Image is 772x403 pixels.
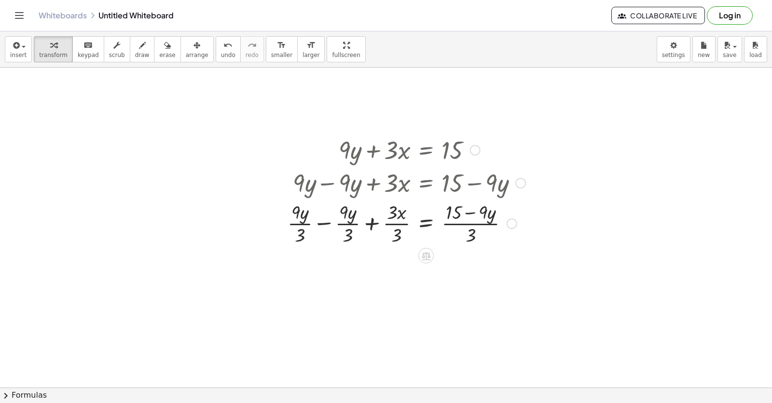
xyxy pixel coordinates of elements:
button: scrub [104,36,130,62]
span: erase [159,52,175,58]
button: new [692,36,716,62]
span: new [698,52,710,58]
button: transform [34,36,73,62]
i: keyboard [83,40,93,51]
span: redo [246,52,259,58]
span: settings [662,52,685,58]
button: load [744,36,767,62]
i: format_size [306,40,316,51]
button: draw [130,36,155,62]
span: insert [10,52,27,58]
button: keyboardkeypad [72,36,104,62]
button: save [717,36,742,62]
span: load [749,52,762,58]
span: smaller [271,52,292,58]
i: redo [248,40,257,51]
button: insert [5,36,32,62]
span: Collaborate Live [620,11,697,20]
button: arrange [180,36,214,62]
div: Apply the same math to both sides of the equation [418,248,434,263]
button: format_sizesmaller [266,36,298,62]
button: Collaborate Live [611,7,705,24]
a: Whiteboards [39,11,87,20]
button: undoundo [216,36,241,62]
button: erase [154,36,180,62]
span: arrange [186,52,208,58]
span: scrub [109,52,125,58]
i: format_size [277,40,286,51]
span: larger [303,52,319,58]
button: fullscreen [327,36,365,62]
span: fullscreen [332,52,360,58]
span: draw [135,52,150,58]
span: transform [39,52,68,58]
button: Toggle navigation [12,8,27,23]
span: undo [221,52,235,58]
span: save [723,52,736,58]
button: settings [657,36,690,62]
span: keypad [78,52,99,58]
button: Log in [707,6,753,25]
button: redoredo [240,36,264,62]
i: undo [223,40,233,51]
button: format_sizelarger [297,36,325,62]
